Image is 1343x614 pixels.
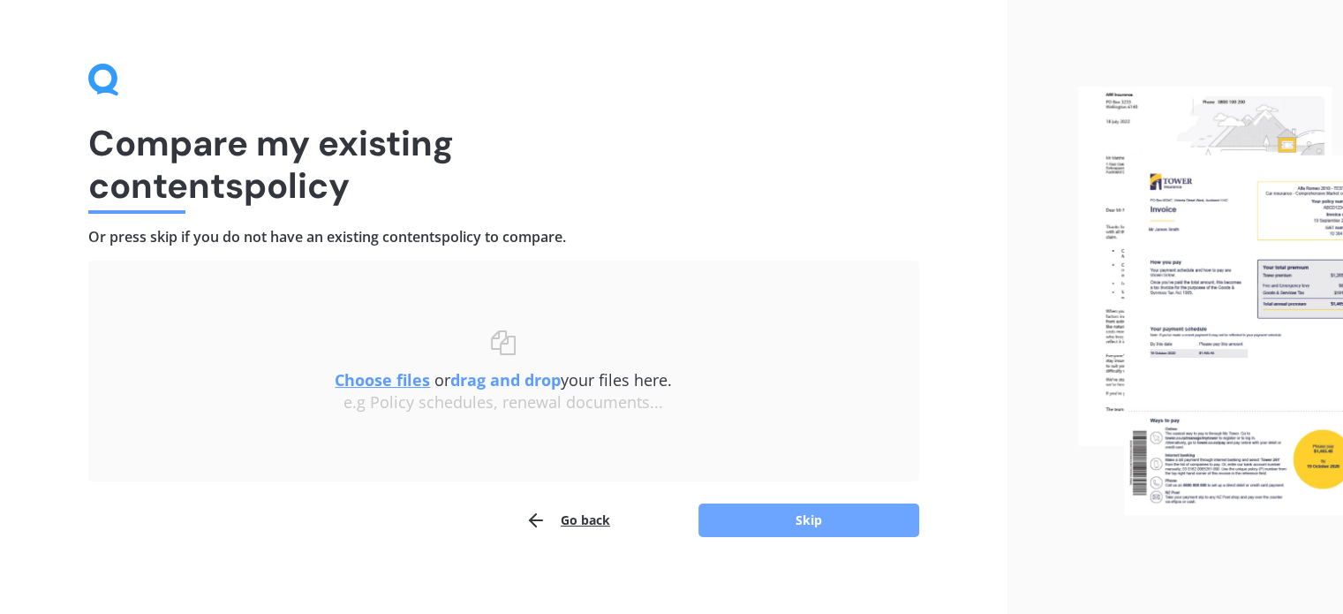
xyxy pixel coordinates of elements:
[124,393,884,413] div: e.g Policy schedules, renewal documents...
[88,122,919,207] h1: Compare my existing contents policy
[698,504,919,537] button: Skip
[88,228,919,246] h4: Or press skip if you do not have an existing contents policy to compare.
[335,369,672,390] span: or your files here.
[525,503,610,538] button: Go back
[450,369,561,390] b: drag and drop
[1078,87,1343,515] img: files.webp
[335,369,430,390] u: Choose files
